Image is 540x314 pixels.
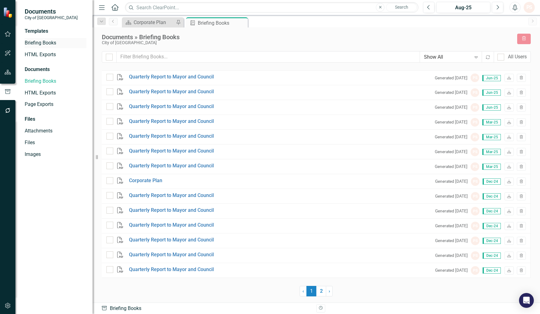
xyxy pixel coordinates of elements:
div: PS [471,103,479,112]
span: Mar-25 [482,149,501,155]
small: City of [GEOGRAPHIC_DATA] [25,15,78,20]
span: Mar-25 [482,119,501,125]
a: Files [25,139,86,146]
a: Quarterly Report to Mayor and Council [129,237,214,244]
span: Dec-24 [483,178,501,185]
a: Quarterly Report to Mayor and Council [129,251,214,258]
span: Search [395,5,408,10]
div: PS [471,133,479,141]
span: Documents [25,8,78,15]
div: PS [471,237,480,245]
a: Briefing Books [25,78,86,85]
span: Dec-24 [483,267,501,274]
a: HTML Exports [25,90,86,97]
a: Images [25,151,86,158]
div: Documents [25,66,86,73]
button: Search [386,3,417,12]
span: Mar-25 [482,134,501,140]
div: PS [471,207,480,216]
a: Quarterly Report to Mayor and Council [129,222,214,229]
a: Page Exports [25,101,86,108]
small: Generated [DATE] [435,90,467,95]
div: Corporate Plan [134,19,174,26]
a: Corporate Plan [123,19,174,26]
div: PS [471,222,480,230]
a: Quarterly Report to Mayor and Council [129,133,214,140]
small: Generated [DATE] [435,253,468,258]
a: HTML Exports [25,51,86,58]
a: 2 [316,286,326,296]
a: Attachments [25,128,86,135]
span: ‹ [302,288,304,294]
img: ClearPoint Strategy [2,6,14,18]
div: Show All [424,54,471,61]
span: Dec-24 [483,223,501,229]
a: Quarterly Report to Mayor and Council [129,103,214,110]
span: Dec-24 [483,253,501,259]
small: Generated [DATE] [435,104,467,110]
div: PS [471,192,480,201]
small: Generated [DATE] [435,119,467,125]
small: Generated [DATE] [435,149,467,155]
small: Generated [DATE] [435,134,467,140]
div: Aug-25 [438,4,488,11]
div: PS [471,162,479,171]
div: Files [25,116,86,123]
span: Dec-24 [483,193,501,199]
small: Generated [DATE] [435,178,468,184]
span: › [329,288,330,294]
a: Quarterly Report to Mayor and Council [129,207,214,214]
span: 1 [306,286,316,296]
small: Generated [DATE] [435,238,468,244]
div: Open Intercom Messenger [519,293,534,308]
input: Search ClearPoint... [125,2,418,13]
span: Jun-25 [482,90,501,96]
a: Quarterly Report to Mayor and Council [129,266,214,273]
span: Dec-24 [483,238,501,244]
a: Corporate Plan [129,177,162,184]
a: Quarterly Report to Mayor and Council [129,162,214,170]
small: Generated [DATE] [435,75,467,81]
div: Templates [25,28,86,35]
a: Quarterly Report to Mayor and Council [129,192,214,199]
div: PS [471,266,480,275]
input: Filter Briefing Books... [116,51,420,63]
div: Briefing Books [198,19,246,27]
button: Aug-25 [436,2,490,13]
div: Briefing Books [101,305,312,312]
span: Mar-25 [482,164,501,170]
button: PS [524,2,535,13]
div: All Users [508,53,527,61]
div: PS [471,251,480,260]
div: Documents » Briefing Books [102,34,511,40]
a: Quarterly Report to Mayor and Council [129,73,214,81]
a: Quarterly Report to Mayor and Council [129,88,214,95]
div: PS [471,177,480,186]
span: Jun-25 [482,104,501,111]
small: Generated [DATE] [435,164,467,170]
span: Jun-25 [482,75,501,81]
small: Generated [DATE] [435,223,468,229]
a: Quarterly Report to Mayor and Council [129,118,214,125]
small: Generated [DATE] [435,267,468,273]
div: PS [471,73,479,82]
div: City of [GEOGRAPHIC_DATA] [102,40,511,45]
a: Briefing Books [25,40,86,47]
small: Generated [DATE] [435,208,468,214]
small: Generated [DATE] [435,193,468,199]
span: Dec-24 [483,208,501,214]
div: PS [471,118,479,127]
div: PS [471,88,479,97]
div: PS [471,148,479,156]
a: Quarterly Report to Mayor and Council [129,148,214,155]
